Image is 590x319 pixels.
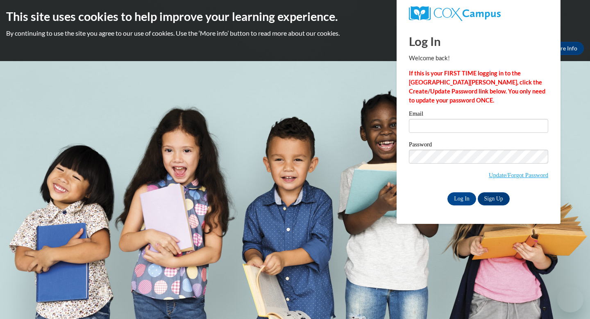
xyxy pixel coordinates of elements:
img: COX Campus [409,6,501,21]
p: Welcome back! [409,54,548,63]
label: Email [409,111,548,119]
strong: If this is your FIRST TIME logging in to the [GEOGRAPHIC_DATA][PERSON_NAME], click the Create/Upd... [409,70,545,104]
iframe: Button to launch messaging window [557,286,583,312]
label: Password [409,141,548,150]
a: COX Campus [409,6,548,21]
h2: This site uses cookies to help improve your learning experience. [6,8,584,25]
a: More Info [545,42,584,55]
a: Sign Up [478,192,510,205]
h1: Log In [409,33,548,50]
a: Update/Forgot Password [489,172,548,178]
input: Log In [447,192,476,205]
p: By continuing to use the site you agree to our use of cookies. Use the ‘More info’ button to read... [6,29,584,38]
